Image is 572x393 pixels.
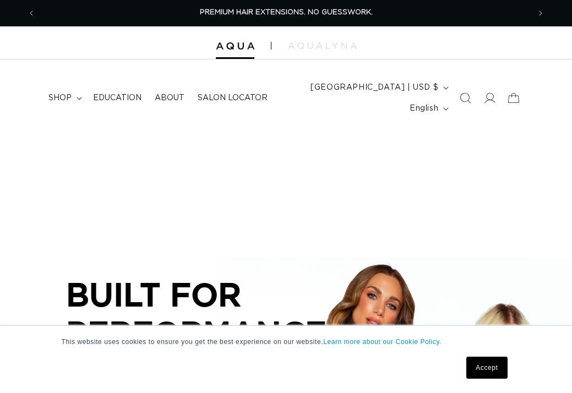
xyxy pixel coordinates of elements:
[310,82,438,94] span: [GEOGRAPHIC_DATA] | USD $
[155,93,184,103] span: About
[288,42,357,49] img: aqualyna.com
[93,93,141,103] span: Education
[200,9,373,16] span: PREMIUM HAIR EXTENSIONS. NO GUESSWORK.
[198,93,268,103] span: Salon Locator
[216,42,254,50] img: Aqua Hair Extensions
[48,93,72,103] span: shop
[410,103,438,114] span: English
[453,86,477,110] summary: Search
[42,86,86,110] summary: shop
[323,338,442,346] a: Learn more about our Cookie Policy.
[191,86,274,110] a: Salon Locator
[148,86,191,110] a: About
[466,357,507,379] a: Accept
[86,86,148,110] a: Education
[19,3,43,24] button: Previous announcement
[304,77,453,98] button: [GEOGRAPHIC_DATA] | USD $
[62,337,511,347] p: This website uses cookies to ensure you get the best experience on our website.
[529,3,553,24] button: Next announcement
[403,98,453,119] button: English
